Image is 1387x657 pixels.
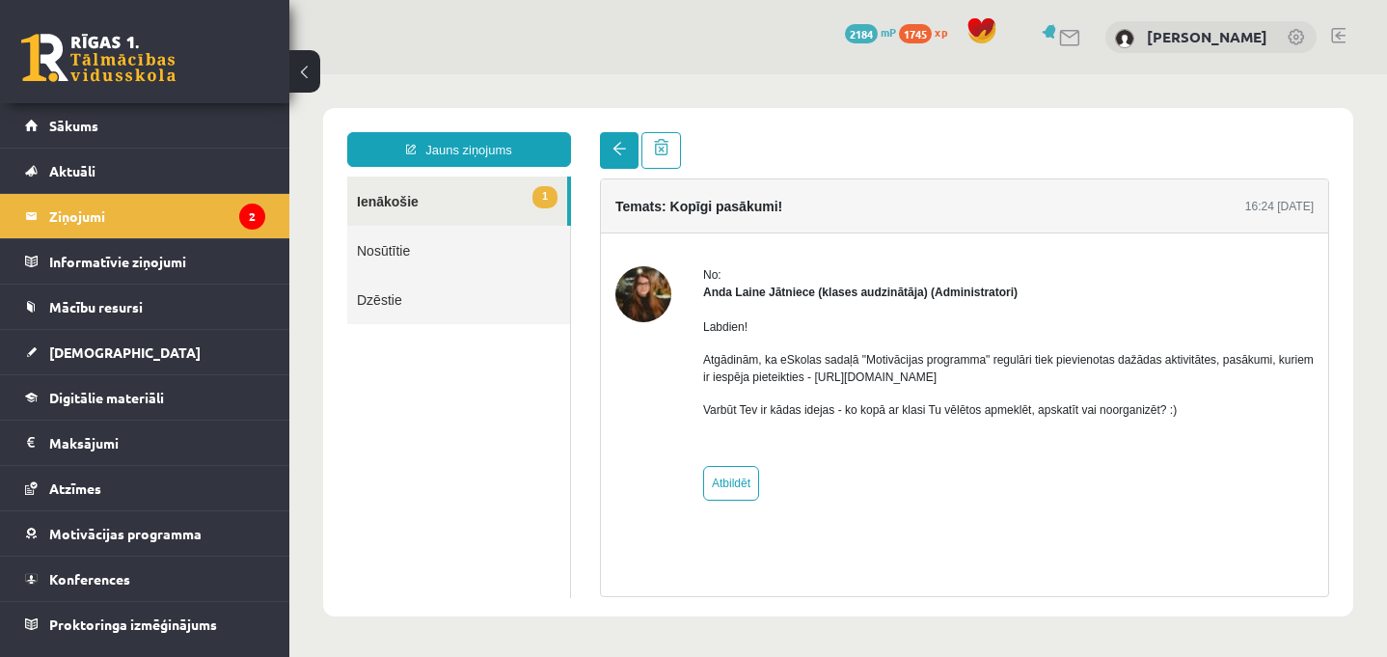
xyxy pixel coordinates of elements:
[49,239,265,284] legend: Informatīvie ziņojumi
[49,162,95,179] span: Aktuāli
[414,244,1024,261] p: Labdien!
[58,102,278,151] a: 1Ienākošie
[49,117,98,134] span: Sākums
[243,112,268,134] span: 1
[935,24,947,40] span: xp
[58,151,281,201] a: Nosūtītie
[49,194,265,238] legend: Ziņojumi
[845,24,878,43] span: 2184
[1115,29,1134,48] img: Anna Leibus
[414,277,1024,312] p: Atgādinām, ka eSkolas sadaļā "Motivācijas programma" regulāri tiek pievienotas dažādas aktivitāte...
[414,392,470,426] a: Atbildēt
[25,557,265,601] a: Konferences
[899,24,957,40] a: 1745 xp
[414,327,1024,344] p: Varbūt Tev ir kādas idejas - ko kopā ar klasi Tu vēlētos apmeklēt, apskatīt vai noorganizēt? :)
[49,570,130,588] span: Konferences
[49,525,202,542] span: Motivācijas programma
[25,285,265,329] a: Mācību resursi
[49,421,265,465] legend: Maksājumi
[58,58,282,93] a: Jauns ziņojums
[49,298,143,315] span: Mācību resursi
[239,204,265,230] i: 2
[881,24,896,40] span: mP
[25,194,265,238] a: Ziņojumi2
[25,421,265,465] a: Maksājumi
[49,479,101,497] span: Atzīmes
[49,389,164,406] span: Digitālie materiāli
[25,149,265,193] a: Aktuāli
[326,124,493,140] h4: Temats: Kopīgi pasākumi!
[25,330,265,374] a: [DEMOGRAPHIC_DATA]
[25,239,265,284] a: Informatīvie ziņojumi
[49,343,201,361] span: [DEMOGRAPHIC_DATA]
[326,192,382,248] img: Anda Laine Jātniece (klases audzinātāja)
[1147,27,1267,46] a: [PERSON_NAME]
[25,375,265,420] a: Digitālie materiāli
[899,24,932,43] span: 1745
[414,211,728,225] strong: Anda Laine Jātniece (klases audzinātāja) (Administratori)
[845,24,896,40] a: 2184 mP
[956,123,1024,141] div: 16:24 [DATE]
[58,201,281,250] a: Dzēstie
[25,511,265,556] a: Motivācijas programma
[25,103,265,148] a: Sākums
[25,466,265,510] a: Atzīmes
[49,616,217,633] span: Proktoringa izmēģinājums
[414,192,1024,209] div: No:
[25,602,265,646] a: Proktoringa izmēģinājums
[21,34,176,82] a: Rīgas 1. Tālmācības vidusskola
